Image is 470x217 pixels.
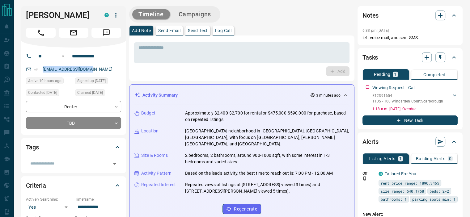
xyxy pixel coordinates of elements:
div: Tags [26,140,121,155]
h2: Criteria [26,181,46,190]
span: bathrooms: 1 [381,196,407,202]
div: E123916541105 - 100 Wingarden Court,Scarborough [372,92,458,105]
p: Viewing Request - Call [372,85,415,91]
div: condos.ca [379,172,383,176]
span: Message [91,28,121,38]
p: Approximately $2,400-$2,700 for rental or $475,000-$590,000 for purchase, based on repeated listi... [185,110,349,123]
p: Add Note [132,28,151,33]
p: Send Email [158,28,180,33]
p: E12391654 [372,93,443,98]
p: 1:18 a.m. [DATE] - Overdue [372,106,458,112]
div: TBD [26,117,121,129]
p: Completed [423,73,445,77]
button: Campaigns [172,9,217,19]
p: Off [362,171,375,176]
div: Criteria [26,178,121,193]
p: 1 [399,156,402,161]
p: Send Text [188,28,208,33]
div: Sun Sep 14 2025 [26,77,72,86]
button: Open [110,160,119,168]
span: parking spots min: 1 [412,196,455,202]
span: Call [26,28,56,38]
div: Mon Jun 16 2025 [75,77,121,86]
h2: Notes [362,10,379,20]
span: Active 10 hours ago [28,78,61,84]
p: Size & Rooms [141,152,168,159]
p: Budget [141,110,155,116]
p: 2 bedrooms, 2 bathrooms, around 900-1000 sqft, with some interest in 1-3 bedrooms and varied sizes. [185,152,349,165]
p: Activity Pattern [141,170,171,177]
h2: Alerts [362,137,379,147]
div: Renter [26,101,121,112]
span: size range: 540,1758 [381,188,424,194]
p: [GEOGRAPHIC_DATA] neighborhood in [GEOGRAPHIC_DATA], [GEOGRAPHIC_DATA], [GEOGRAPHIC_DATA], with f... [185,128,349,147]
p: Log Call [215,28,231,33]
p: 3 minutes ago [316,93,341,98]
p: Actively Searching: [26,197,72,202]
button: Open [59,52,67,60]
span: Contacted [DATE] [28,90,57,96]
p: Based on the lead's activity, the best time to reach out is: 7:00 PM - 12:00 AM [185,170,333,177]
p: Timeframe: [75,197,121,202]
div: Tasks [362,50,458,65]
p: Building Alerts [416,156,445,161]
div: Notes [362,8,458,23]
h1: [PERSON_NAME] [26,10,95,20]
div: Fri Aug 29 2025 [75,89,121,98]
div: Alerts [362,134,458,149]
p: Pending [374,72,390,77]
a: [EMAIL_ADDRESS][DOMAIN_NAME] [43,67,112,72]
div: Yes [26,202,72,212]
span: beds: 2-2 [430,188,449,194]
h2: Tasks [362,52,378,62]
button: Timeline [132,9,170,19]
a: Tailored For You [385,171,416,176]
svg: Email Verified [34,67,38,72]
span: Email [59,28,88,38]
div: condos.ca [104,13,109,17]
div: Fri Aug 29 2025 [26,89,72,98]
p: 1105 - 100 Wingarden Court , Scarborough [372,98,443,104]
p: left voice mail; and sent SMS. [362,35,458,41]
div: Activity Summary3 minutes ago [134,90,349,101]
span: rent price range: 1890,3465 [381,180,439,186]
button: Regenerate [222,204,261,214]
span: Signed up [DATE] [77,78,106,84]
span: Claimed [DATE] [77,90,103,96]
p: Repeated views of listings at [STREET_ADDRESS] viewed 3 times) and [STREET_ADDRESS][PERSON_NAME] ... [185,182,349,194]
p: Location [141,128,159,134]
h2: Tags [26,142,39,152]
button: New Task [362,115,458,125]
p: Activity Summary [142,92,178,98]
p: 6:33 pm [DATE] [362,28,389,33]
p: 0 [449,156,451,161]
p: 1 [394,72,396,77]
svg: Push Notification Only [362,176,367,181]
p: Listing Alerts [369,156,396,161]
p: Repeated Interest [141,182,176,188]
